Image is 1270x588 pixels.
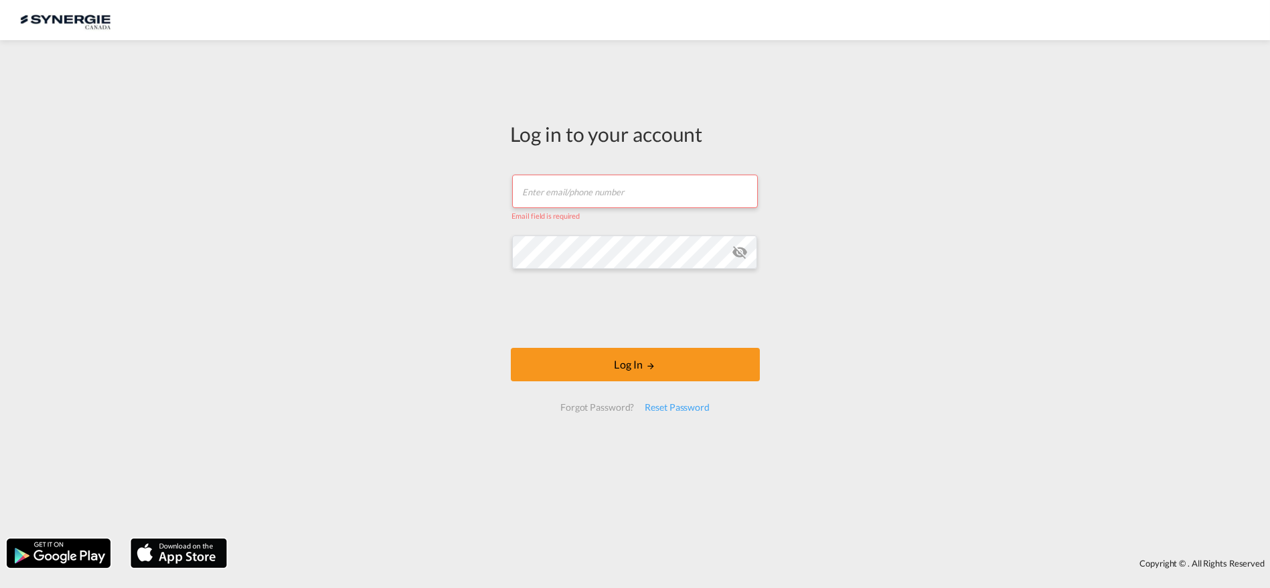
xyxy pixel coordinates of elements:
md-icon: icon-eye-off [732,244,748,260]
input: Enter email/phone number [512,175,758,208]
img: apple.png [129,537,228,569]
div: Log in to your account [511,120,760,148]
span: Email field is required [512,211,580,220]
div: Forgot Password? [555,395,639,419]
iframe: reCAPTCHA [534,282,737,334]
img: 1f56c880d42311ef80fc7dca854c8e59.png [20,5,110,35]
div: Copyright © . All Rights Reserved [234,552,1270,575]
button: LOGIN [511,348,760,381]
div: Reset Password [639,395,715,419]
img: google.png [5,537,112,569]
